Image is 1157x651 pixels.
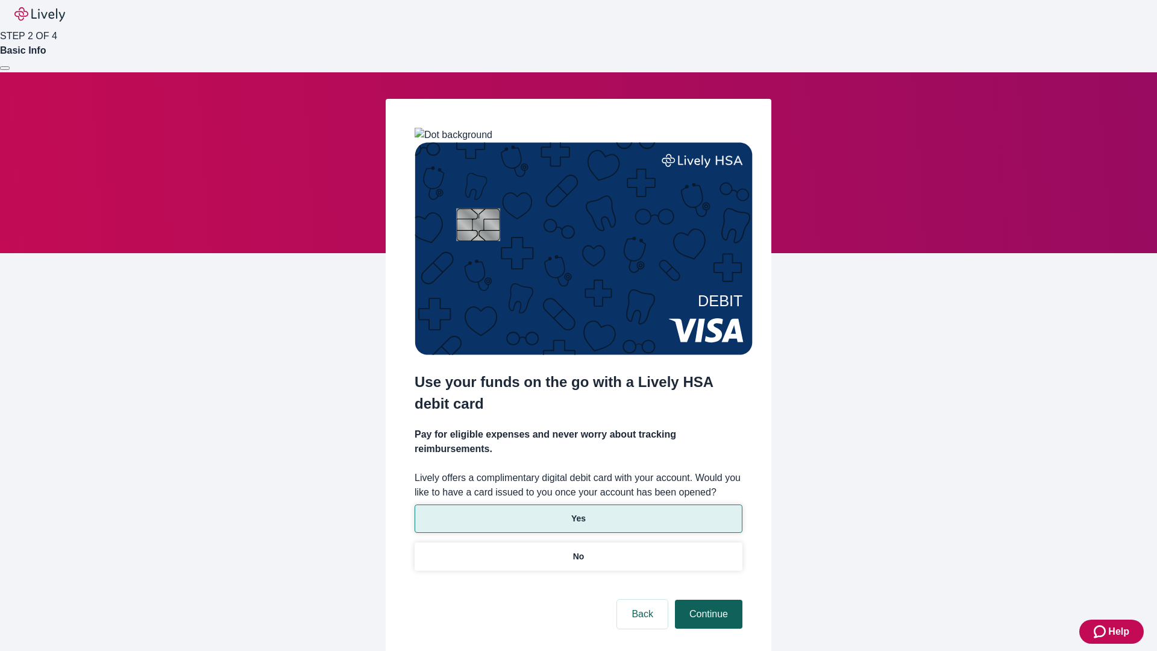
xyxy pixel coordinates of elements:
[14,7,65,22] img: Lively
[573,550,585,563] p: No
[415,505,742,533] button: Yes
[1094,624,1108,639] svg: Zendesk support icon
[571,512,586,525] p: Yes
[415,142,753,355] img: Debit card
[1079,620,1144,644] button: Zendesk support iconHelp
[617,600,668,629] button: Back
[415,427,742,456] h4: Pay for eligible expenses and never worry about tracking reimbursements.
[675,600,742,629] button: Continue
[415,128,492,142] img: Dot background
[415,371,742,415] h2: Use your funds on the go with a Lively HSA debit card
[415,471,742,500] label: Lively offers a complimentary digital debit card with your account. Would you like to have a card...
[1108,624,1129,639] span: Help
[415,542,742,571] button: No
